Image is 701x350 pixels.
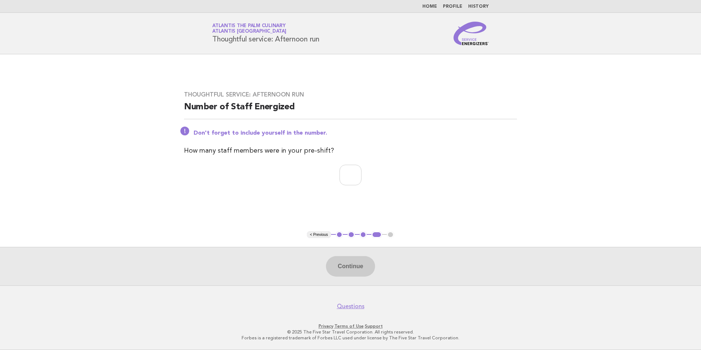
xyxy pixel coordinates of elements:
[360,231,367,238] button: 3
[126,329,575,335] p: © 2025 The Five Star Travel Corporation. All rights reserved.
[184,101,517,119] h2: Number of Staff Energized
[126,323,575,329] p: · ·
[337,303,364,310] a: Questions
[212,29,286,34] span: Atlantis [GEOGRAPHIC_DATA]
[212,24,319,43] h1: Thoughtful service: Afternoon run
[336,231,343,238] button: 1
[371,231,382,238] button: 4
[184,91,517,98] h3: Thoughtful service: Afternoon run
[194,130,517,137] p: Don't forget to include yourself in the number.
[365,324,383,329] a: Support
[422,4,437,9] a: Home
[348,231,355,238] button: 2
[212,23,286,34] a: Atlantis The Palm CulinaryAtlantis [GEOGRAPHIC_DATA]
[443,4,462,9] a: Profile
[454,22,489,45] img: Service Energizers
[184,146,517,156] p: How many staff members were in your pre-shift?
[334,324,364,329] a: Terms of Use
[307,231,331,238] button: < Previous
[126,335,575,341] p: Forbes is a registered trademark of Forbes LLC used under license by The Five Star Travel Corpora...
[319,324,333,329] a: Privacy
[468,4,489,9] a: History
